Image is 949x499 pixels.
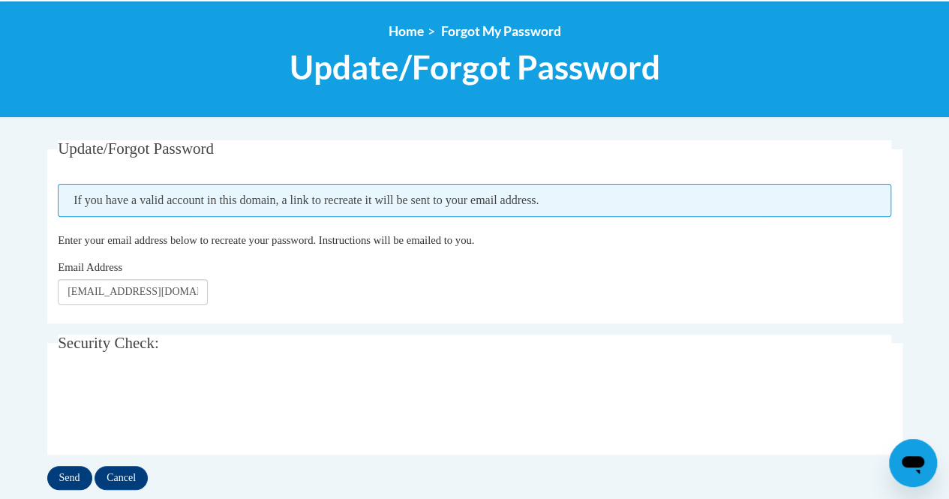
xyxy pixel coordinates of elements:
[58,140,214,158] span: Update/Forgot Password
[58,377,286,436] iframe: reCAPTCHA
[389,23,424,39] a: Home
[58,261,122,273] span: Email Address
[290,47,660,87] span: Update/Forgot Password
[58,184,891,217] span: If you have a valid account in this domain, a link to recreate it will be sent to your email addr...
[58,234,474,246] span: Enter your email address below to recreate your password. Instructions will be emailed to you.
[58,334,159,352] span: Security Check:
[47,466,92,490] input: Send
[889,439,937,487] iframe: Button to launch messaging window
[441,23,561,39] span: Forgot My Password
[58,279,208,305] input: Email
[95,466,148,490] input: Cancel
